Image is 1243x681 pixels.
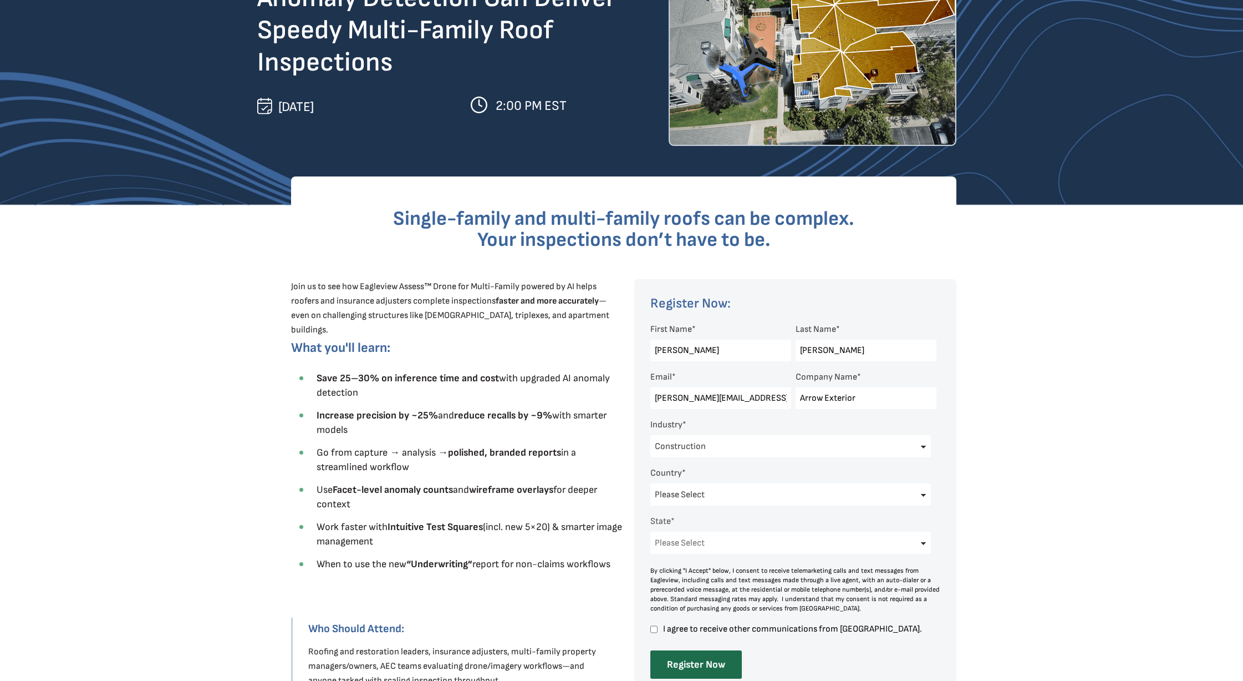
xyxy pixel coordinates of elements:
[650,295,731,311] span: Register Now:
[291,340,390,356] span: What you'll learn:
[388,521,483,533] strong: Intuitive Test Squares
[291,281,609,335] span: Join us to see how Eagleview Assess™ Drone for Multi-Family powered by AI helps roofers and insur...
[308,622,404,635] strong: Who Should Attend:
[650,566,941,613] div: By clicking "I Accept" below, I consent to receive telemarketing calls and text messages from Eag...
[317,410,607,436] span: and with smarter models
[650,650,742,679] input: Register Now
[796,372,857,382] span: Company Name
[650,468,682,478] span: Country
[477,228,771,252] span: Your inspections don’t have to be.
[650,324,692,335] span: First Name
[496,98,567,114] span: 2:00 PM EST
[317,521,622,547] span: Work faster with (incl. new 5×20) & smarter image management
[496,296,599,306] strong: faster and more accurately
[469,484,553,496] strong: wireframe overlays
[317,372,610,398] span: with upgraded AI anomaly detection
[650,420,682,430] span: Industry
[448,447,561,458] strong: polished, branded reports
[650,372,672,382] span: Email
[454,410,552,421] strong: reduce recalls by ~9%
[796,324,836,335] span: Last Name
[317,558,610,570] span: When to use the new report for non-claims workflows
[317,410,438,421] strong: Increase precision by ~25%
[317,484,597,510] span: Use and for deeper context
[317,372,499,384] strong: Save 25–30% on inference time and cost
[650,624,658,634] input: I agree to receive other communications from [GEOGRAPHIC_DATA].
[333,484,453,496] strong: Facet-level anomaly counts
[661,624,936,634] span: I agree to receive other communications from [GEOGRAPHIC_DATA].
[278,99,314,115] span: [DATE]
[650,516,671,527] span: State
[317,447,576,473] span: Go from capture → analysis → in a streamlined workflow
[393,207,854,231] span: Single-family and multi-family roofs can be complex.
[406,558,472,570] strong: “Underwriting”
